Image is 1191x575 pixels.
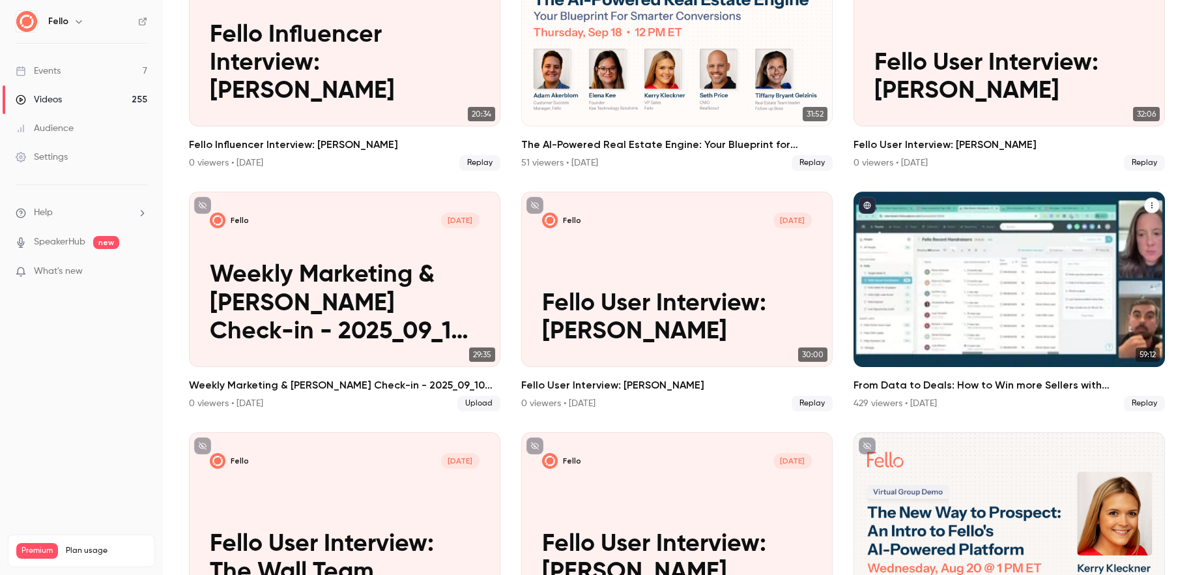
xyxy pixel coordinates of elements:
h2: Fello User Interview: [PERSON_NAME] [854,137,1165,153]
span: [DATE] [773,453,812,469]
div: 0 viewers • [DATE] [189,397,263,410]
a: SpeakerHub [34,235,85,249]
p: Fello Influencer Interview: [PERSON_NAME] [210,21,480,106]
button: unpublished [526,437,543,454]
img: Fello User Interview: Shannon Biszantz [542,213,558,228]
span: Upload [457,396,500,411]
span: [DATE] [441,453,480,469]
span: Premium [16,543,58,559]
span: What's new [34,265,83,278]
span: 30:00 [798,347,827,362]
span: Replay [792,155,833,171]
div: 51 viewers • [DATE] [521,156,598,170]
img: Fello User Interview: The Wall Team [210,453,225,469]
span: new [93,236,119,249]
div: 0 viewers • [DATE] [521,397,595,410]
h6: Fello [48,15,68,28]
h2: The AI-Powered Real Estate Engine: Your Blueprint for Smarter Conversions [521,137,833,153]
span: 29:35 [469,347,495,362]
span: 20:34 [468,107,495,121]
button: unpublished [194,437,211,454]
img: Weekly Marketing & Ryan Check-in - 2025_09_10 12_30 MDT - Recording [210,213,225,228]
div: Videos [16,93,62,106]
button: published [859,197,876,214]
button: unpublished [859,437,876,454]
li: Fello User Interview: Shannon Biszantz [521,192,833,411]
div: Audience [16,122,74,135]
p: Weekly Marketing & [PERSON_NAME] Check-in - 2025_09_10 12_30 MDT - Recording [210,261,480,346]
h2: From Data to Deals: How to Win more Sellers with [PERSON_NAME] + Follow Up Boss [854,377,1165,393]
li: Weekly Marketing & Ryan Check-in - 2025_09_10 12_30 MDT - Recording [189,192,500,411]
iframe: Noticeable Trigger [132,266,147,278]
li: From Data to Deals: How to Win more Sellers with Fello + Follow Up Boss [854,192,1165,411]
span: 31:52 [803,107,827,121]
div: 0 viewers • [DATE] [854,156,928,170]
span: Plan usage [66,546,147,556]
p: Fello [563,215,581,226]
h2: Weekly Marketing & [PERSON_NAME] Check-in - 2025_09_10 12_30 MDT - Recording [189,377,500,393]
p: Fello [231,456,249,466]
span: Replay [1124,155,1165,171]
li: help-dropdown-opener [16,206,147,220]
h2: Fello Influencer Interview: [PERSON_NAME] [189,137,500,153]
h2: Fello User Interview: [PERSON_NAME] [521,377,833,393]
div: 0 viewers • [DATE] [189,156,263,170]
p: Fello User Interview: [PERSON_NAME] [542,289,812,346]
p: Fello User Interview: [PERSON_NAME] [874,49,1144,106]
a: Fello User Interview: Shannon Biszantz Fello[DATE]Fello User Interview: [PERSON_NAME]30:00Fello U... [521,192,833,411]
span: Help [34,206,53,220]
p: Fello [563,456,581,466]
div: Settings [16,151,68,164]
span: Replay [1124,396,1165,411]
span: [DATE] [441,213,480,228]
button: unpublished [194,197,211,214]
p: Fello [231,215,249,226]
a: Weekly Marketing & Ryan Check-in - 2025_09_10 12_30 MDT - RecordingFello[DATE]Weekly Marketing & ... [189,192,500,411]
a: 59:12From Data to Deals: How to Win more Sellers with [PERSON_NAME] + Follow Up Boss429 viewers •... [854,192,1165,411]
button: unpublished [526,197,543,214]
span: 59:12 [1136,347,1160,362]
div: 429 viewers • [DATE] [854,397,937,410]
div: Events [16,65,61,78]
span: 32:06 [1133,107,1160,121]
span: [DATE] [773,213,812,228]
img: Fello [16,11,37,32]
span: Replay [792,396,833,411]
img: Fello User Interview: Buddy Blake [542,453,558,469]
span: Replay [459,155,500,171]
